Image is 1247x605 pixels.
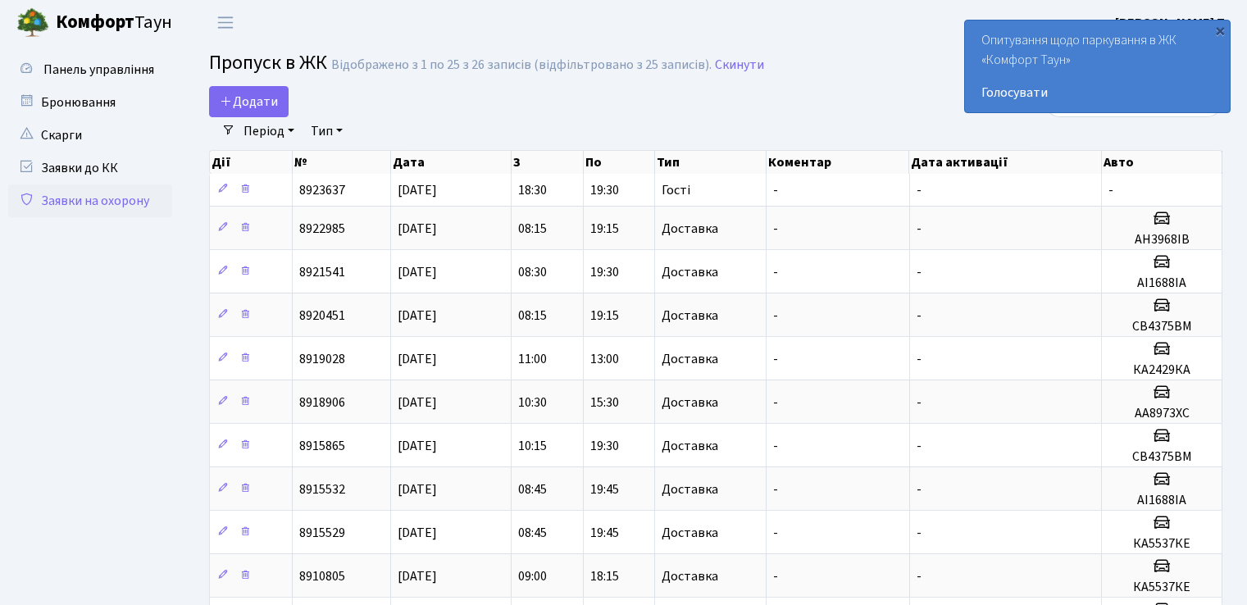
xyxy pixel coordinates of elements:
[773,437,778,455] span: -
[590,437,619,455] span: 19:30
[662,309,718,322] span: Доставка
[917,567,922,585] span: -
[8,184,172,217] a: Заявки на охорону
[981,83,1213,102] a: Голосувати
[43,61,154,79] span: Панель управління
[590,307,619,325] span: 19:15
[518,263,547,281] span: 08:30
[518,437,547,455] span: 10:15
[662,353,718,366] span: Доставка
[205,9,246,36] button: Переключити навігацію
[518,181,547,199] span: 18:30
[662,439,718,453] span: Доставка
[1212,22,1228,39] div: ×
[767,151,909,174] th: Коментар
[16,7,49,39] img: logo.png
[773,350,778,368] span: -
[917,307,922,325] span: -
[965,20,1230,112] div: Опитування щодо паркування в ЖК «Комфорт Таун»
[917,393,922,412] span: -
[8,86,172,119] a: Бронювання
[293,151,391,174] th: №
[1108,232,1215,248] h5: АН3968ІВ
[773,393,778,412] span: -
[917,181,922,199] span: -
[917,220,922,238] span: -
[299,263,345,281] span: 8921541
[590,263,619,281] span: 19:30
[590,567,619,585] span: 18:15
[220,93,278,111] span: Додати
[584,151,655,174] th: По
[299,307,345,325] span: 8920451
[398,524,437,542] span: [DATE]
[1108,319,1215,334] h5: СВ4375ВМ
[331,57,712,73] div: Відображено з 1 по 25 з 26 записів (відфільтровано з 25 записів).
[398,181,437,199] span: [DATE]
[398,567,437,585] span: [DATE]
[518,220,547,238] span: 08:15
[209,48,327,77] span: Пропуск в ЖК
[299,181,345,199] span: 8923637
[518,350,547,368] span: 11:00
[299,567,345,585] span: 8910805
[518,307,547,325] span: 08:15
[210,151,293,174] th: Дії
[398,307,437,325] span: [DATE]
[917,524,922,542] span: -
[299,393,345,412] span: 8918906
[773,263,778,281] span: -
[1108,493,1215,508] h5: АІ1688ІА
[391,151,512,174] th: Дата
[1108,449,1215,465] h5: СВ4375ВМ
[1108,580,1215,595] h5: КА5537КЕ
[662,222,718,235] span: Доставка
[773,220,778,238] span: -
[1108,362,1215,378] h5: КА2429КА
[8,119,172,152] a: Скарги
[590,181,619,199] span: 19:30
[299,524,345,542] span: 8915529
[299,437,345,455] span: 8915865
[773,567,778,585] span: -
[773,524,778,542] span: -
[398,437,437,455] span: [DATE]
[917,350,922,368] span: -
[909,151,1102,174] th: Дата активації
[8,152,172,184] a: Заявки до КК
[590,350,619,368] span: 13:00
[1108,181,1113,199] span: -
[8,53,172,86] a: Панель управління
[512,151,583,174] th: З
[398,220,437,238] span: [DATE]
[662,526,718,539] span: Доставка
[662,483,718,496] span: Доставка
[773,307,778,325] span: -
[304,117,349,145] a: Тип
[917,263,922,281] span: -
[773,480,778,498] span: -
[590,524,619,542] span: 19:45
[1115,13,1227,33] a: [PERSON_NAME] Т.
[398,480,437,498] span: [DATE]
[299,480,345,498] span: 8915532
[917,437,922,455] span: -
[917,480,922,498] span: -
[518,524,547,542] span: 08:45
[398,393,437,412] span: [DATE]
[299,220,345,238] span: 8922985
[773,181,778,199] span: -
[590,220,619,238] span: 19:15
[299,350,345,368] span: 8919028
[56,9,134,35] b: Комфорт
[662,184,690,197] span: Гості
[237,117,301,145] a: Період
[56,9,172,37] span: Таун
[1115,14,1227,32] b: [PERSON_NAME] Т.
[398,350,437,368] span: [DATE]
[518,480,547,498] span: 08:45
[209,86,289,117] a: Додати
[662,396,718,409] span: Доставка
[590,480,619,498] span: 19:45
[662,570,718,583] span: Доставка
